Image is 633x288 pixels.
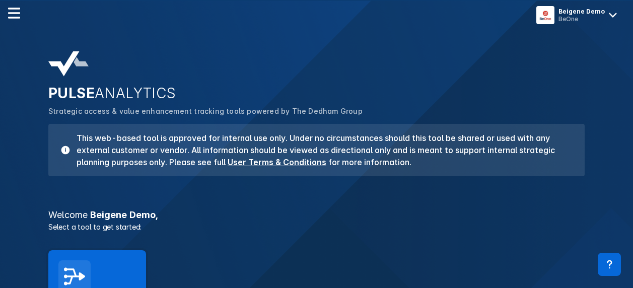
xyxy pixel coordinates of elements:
[71,132,573,168] h3: This web-based tool is approved for internal use only. Under no circumstances should this tool be...
[598,253,621,276] div: Contact Support
[558,15,605,23] div: BeOne
[42,222,591,232] p: Select a tool to get started:
[48,85,585,102] h2: PULSE
[48,106,585,117] p: Strategic access & value enhancement tracking tools powered by The Dedham Group
[95,85,176,102] span: ANALYTICS
[48,209,88,220] span: Welcome
[42,210,591,220] h3: Beigene Demo ,
[48,51,89,77] img: pulse-analytics-logo
[538,8,552,22] img: menu button
[8,7,20,19] img: menu--horizontal.svg
[558,8,605,15] div: Beigene Demo
[228,157,326,167] a: User Terms & Conditions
